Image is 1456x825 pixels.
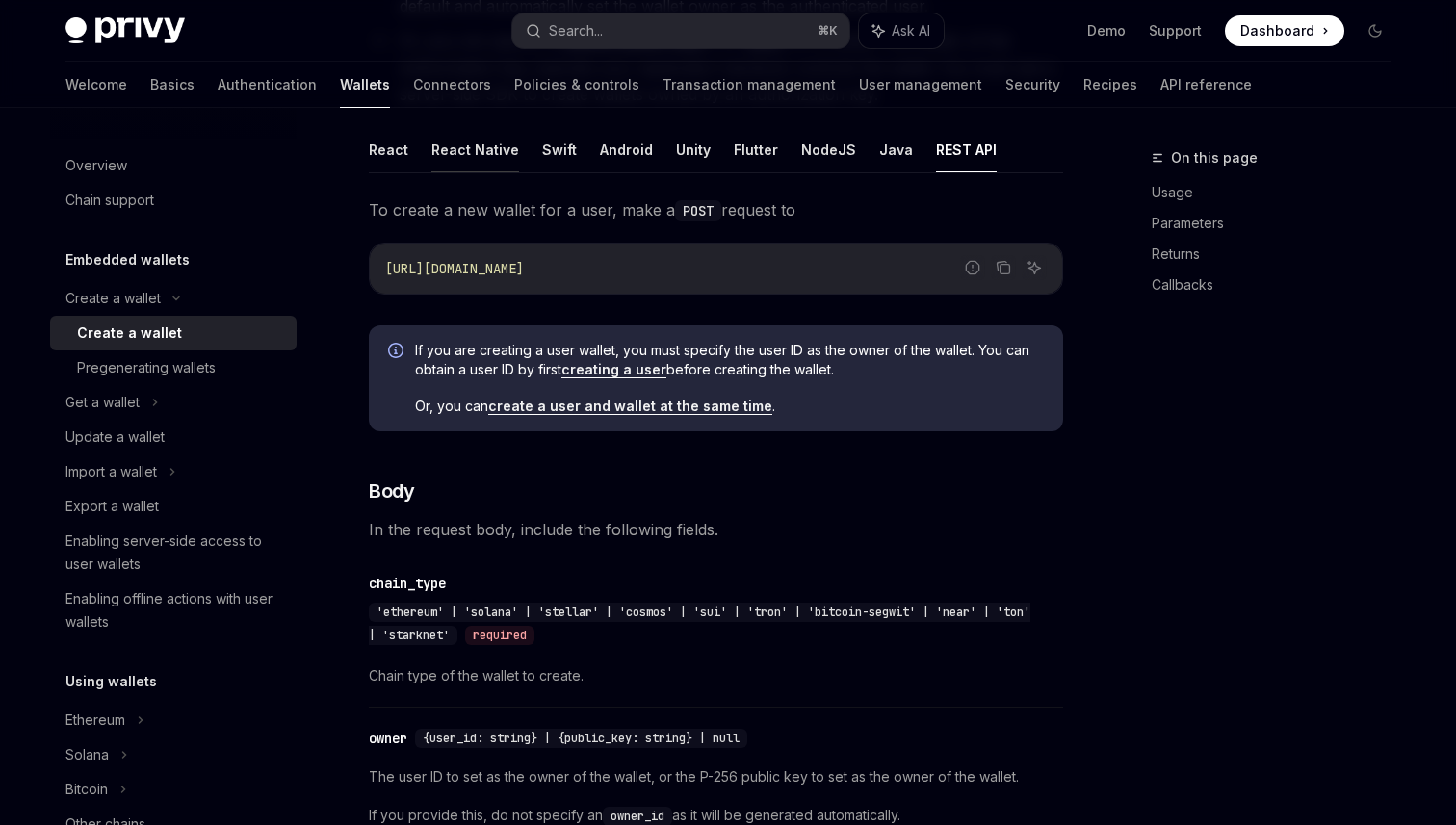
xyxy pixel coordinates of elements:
[369,605,1030,643] span: 'ethereum' | 'solana' | 'stellar' | 'cosmos' | 'sui' | 'tron' | 'bitcoin-segwit' | 'near' | 'ton'...
[859,13,944,48] button: Ask AI
[859,62,982,108] a: User management
[1152,177,1406,208] a: Usage
[65,287,161,310] div: Create a wallet
[65,778,108,801] div: Bitcoin
[960,255,985,280] button: Report incorrect code
[65,248,190,271] h5: Embedded wallets
[65,587,285,633] div: Enabling offline actions with user wallets
[65,709,125,732] div: Ethereum
[675,200,721,221] code: POST
[65,460,157,483] div: Import a wallet
[369,516,1063,543] span: In the request body, include the following fields.
[431,127,519,172] button: React Native
[369,477,414,504] span: Body
[369,664,1063,687] span: Chain type of the wallet to create.
[369,574,446,593] div: chain_type
[65,154,127,177] div: Overview
[50,420,297,454] a: Update a wallet
[50,350,297,385] a: Pregenerating wallets
[415,397,1044,416] span: Or, you can .
[512,13,849,48] button: Search...⌘K
[818,23,838,39] span: ⌘ K
[50,524,297,581] a: Enabling server-side access to user wallets
[561,361,666,378] a: creating a user
[50,148,297,183] a: Overview
[936,127,997,172] button: REST API
[65,62,127,108] a: Welcome
[734,127,778,172] button: Flutter
[65,743,109,766] div: Solana
[369,196,1063,223] span: To create a new wallet for a user, make a request to
[892,21,930,40] span: Ask AI
[50,183,297,218] a: Chain support
[1152,208,1406,239] a: Parameters
[542,127,577,172] button: Swift
[369,765,1063,788] span: The user ID to set as the owner of the wallet, or the P-256 public key to set as the owner of the...
[65,425,165,449] div: Update a wallet
[1360,15,1391,46] button: Toggle dark mode
[413,62,491,108] a: Connectors
[385,260,524,277] span: [URL][DOMAIN_NAME]
[218,62,317,108] a: Authentication
[1083,62,1137,108] a: Recipes
[1160,62,1252,108] a: API reference
[1022,255,1047,280] button: Ask AI
[340,62,390,108] a: Wallets
[77,356,216,379] div: Pregenerating wallets
[1087,21,1126,40] a: Demo
[488,398,772,415] a: create a user and wallet at the same time
[65,529,285,576] div: Enabling server-side access to user wallets
[150,62,195,108] a: Basics
[1171,146,1258,169] span: On this page
[549,19,603,42] div: Search...
[388,343,407,362] svg: Info
[65,495,159,518] div: Export a wallet
[801,127,856,172] button: NodeJS
[879,127,913,172] button: Java
[65,391,140,414] div: Get a wallet
[465,626,534,645] div: required
[423,731,740,746] span: {user_id: string} | {public_key: string} | null
[50,581,297,639] a: Enabling offline actions with user wallets
[415,341,1044,379] span: If you are creating a user wallet, you must specify the user ID as the owner of the wallet. You c...
[1152,270,1406,300] a: Callbacks
[991,255,1016,280] button: Copy the contents from the code block
[50,316,297,350] a: Create a wallet
[369,127,408,172] button: React
[1225,15,1344,46] a: Dashboard
[1152,239,1406,270] a: Returns
[676,127,711,172] button: Unity
[65,17,185,44] img: dark logo
[50,489,297,524] a: Export a wallet
[65,670,157,693] h5: Using wallets
[77,322,182,345] div: Create a wallet
[514,62,639,108] a: Policies & controls
[65,189,154,212] div: Chain support
[1149,21,1202,40] a: Support
[1005,62,1060,108] a: Security
[1240,21,1314,40] span: Dashboard
[600,127,653,172] button: Android
[663,62,836,108] a: Transaction management
[369,729,407,748] div: owner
